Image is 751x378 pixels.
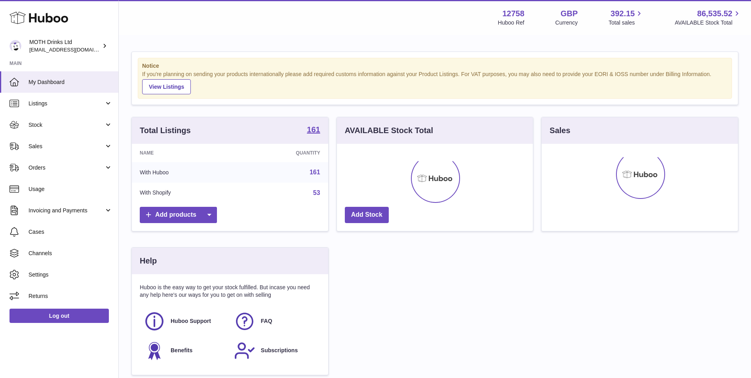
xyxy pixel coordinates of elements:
div: Currency [555,19,578,27]
h3: Total Listings [140,125,191,136]
span: Total sales [608,19,644,27]
h3: AVAILABLE Stock Total [345,125,433,136]
img: internalAdmin-12758@internal.huboo.com [10,40,21,52]
a: Log out [10,309,109,323]
span: Orders [29,164,104,172]
a: 161 [307,126,320,135]
a: 86,535.52 AVAILABLE Stock Total [675,8,741,27]
a: Benefits [144,340,226,361]
td: With Shopify [132,183,238,203]
th: Quantity [238,144,328,162]
a: Huboo Support [144,311,226,332]
a: View Listings [142,79,191,94]
span: Huboo Support [171,317,211,325]
span: Settings [29,271,112,279]
span: Usage [29,185,112,193]
span: Cases [29,228,112,236]
div: If you're planning on sending your products internationally please add required customs informati... [142,71,728,94]
a: FAQ [234,311,316,332]
th: Name [132,144,238,162]
span: Returns [29,292,112,300]
span: Sales [29,143,104,150]
span: Benefits [171,347,192,354]
span: [EMAIL_ADDRESS][DOMAIN_NAME] [29,46,116,53]
div: Huboo Ref [498,19,525,27]
strong: 12758 [502,8,525,19]
div: MOTH Drinks Ltd [29,38,101,53]
h3: Help [140,256,157,266]
a: Subscriptions [234,340,316,361]
span: FAQ [261,317,272,325]
span: Channels [29,250,112,257]
a: Add products [140,207,217,223]
a: 161 [310,169,320,176]
h3: Sales [549,125,570,136]
span: Invoicing and Payments [29,207,104,214]
span: 392.15 [610,8,635,19]
span: My Dashboard [29,78,112,86]
span: AVAILABLE Stock Total [675,19,741,27]
span: Stock [29,121,104,129]
strong: GBP [561,8,578,19]
span: 86,535.52 [697,8,732,19]
strong: Notice [142,62,728,70]
a: 53 [313,189,320,196]
strong: 161 [307,126,320,134]
p: Huboo is the easy way to get your stock fulfilled. But incase you need any help here's our ways f... [140,284,320,299]
td: With Huboo [132,162,238,183]
span: Listings [29,100,104,107]
span: Subscriptions [261,347,298,354]
a: 392.15 Total sales [608,8,644,27]
a: Add Stock [345,207,389,223]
